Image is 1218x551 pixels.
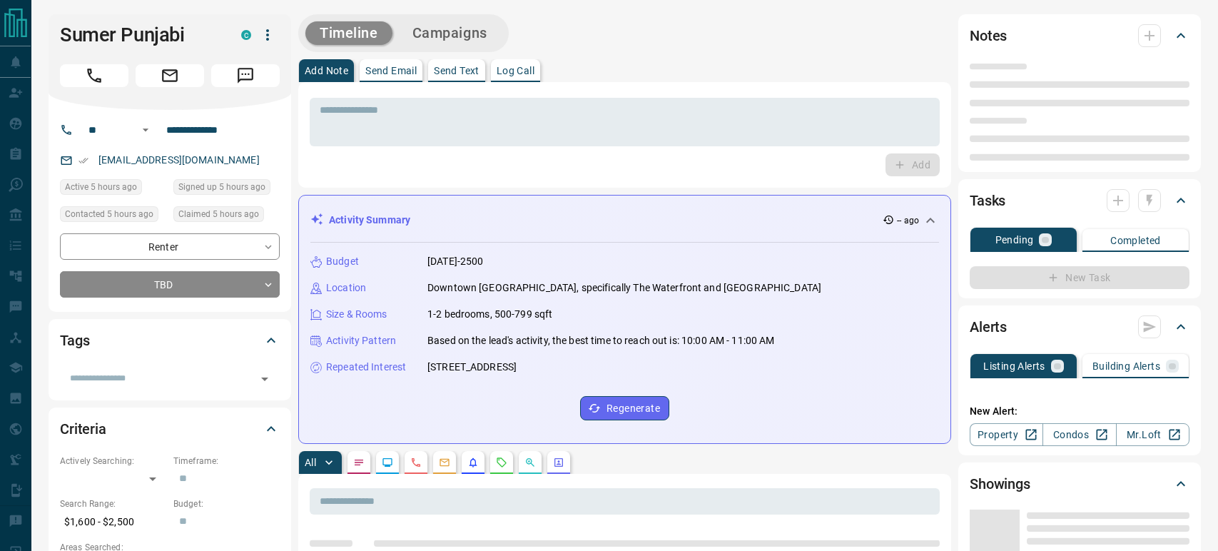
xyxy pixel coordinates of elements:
[173,179,280,199] div: Sat Aug 16 2025
[326,254,359,269] p: Budget
[329,213,410,228] p: Activity Summary
[410,457,422,468] svg: Calls
[173,455,280,467] p: Timeframe:
[60,412,280,446] div: Criteria
[305,66,348,76] p: Add Note
[1110,236,1161,246] p: Completed
[178,207,259,221] span: Claimed 5 hours ago
[60,323,280,358] div: Tags
[173,206,280,226] div: Sat Aug 16 2025
[970,467,1189,501] div: Showings
[970,24,1007,47] h2: Notes
[553,457,564,468] svg: Agent Actions
[983,361,1045,371] p: Listing Alerts
[305,21,392,45] button: Timeline
[1042,423,1116,446] a: Condos
[137,121,154,138] button: Open
[60,329,89,352] h2: Tags
[65,207,153,221] span: Contacted 5 hours ago
[78,156,88,166] svg: Email Verified
[580,396,669,420] button: Regenerate
[60,179,166,199] div: Sat Aug 16 2025
[60,497,166,510] p: Search Range:
[970,315,1007,338] h2: Alerts
[434,66,479,76] p: Send Text
[136,64,204,87] span: Email
[326,360,406,375] p: Repeated Interest
[427,280,821,295] p: Downtown [GEOGRAPHIC_DATA], specifically The Waterfront and [GEOGRAPHIC_DATA]
[995,235,1034,245] p: Pending
[897,214,919,227] p: -- ago
[970,404,1189,419] p: New Alert:
[398,21,502,45] button: Campaigns
[970,189,1005,212] h2: Tasks
[60,24,220,46] h1: Sumer Punjabi
[427,360,517,375] p: [STREET_ADDRESS]
[524,457,536,468] svg: Opportunities
[173,497,280,510] p: Budget:
[60,206,166,226] div: Sat Aug 16 2025
[427,254,483,269] p: [DATE]-2500
[365,66,417,76] p: Send Email
[255,369,275,389] button: Open
[98,154,260,166] a: [EMAIL_ADDRESS][DOMAIN_NAME]
[970,310,1189,344] div: Alerts
[467,457,479,468] svg: Listing Alerts
[178,180,265,194] span: Signed up 5 hours ago
[970,183,1189,218] div: Tasks
[326,333,396,348] p: Activity Pattern
[497,66,534,76] p: Log Call
[310,207,939,233] div: Activity Summary-- ago
[439,457,450,468] svg: Emails
[970,19,1189,53] div: Notes
[60,455,166,467] p: Actively Searching:
[326,307,387,322] p: Size & Rooms
[1092,361,1160,371] p: Building Alerts
[60,233,280,260] div: Renter
[970,423,1043,446] a: Property
[241,30,251,40] div: condos.ca
[382,457,393,468] svg: Lead Browsing Activity
[353,457,365,468] svg: Notes
[326,280,366,295] p: Location
[60,510,166,534] p: $1,600 - $2,500
[211,64,280,87] span: Message
[970,472,1030,495] h2: Showings
[1116,423,1189,446] a: Mr.Loft
[427,333,775,348] p: Based on the lead's activity, the best time to reach out is: 10:00 AM - 11:00 AM
[496,457,507,468] svg: Requests
[65,180,137,194] span: Active 5 hours ago
[427,307,552,322] p: 1-2 bedrooms, 500-799 sqft
[305,458,316,467] p: All
[60,271,280,298] div: TBD
[60,64,128,87] span: Call
[60,418,106,440] h2: Criteria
